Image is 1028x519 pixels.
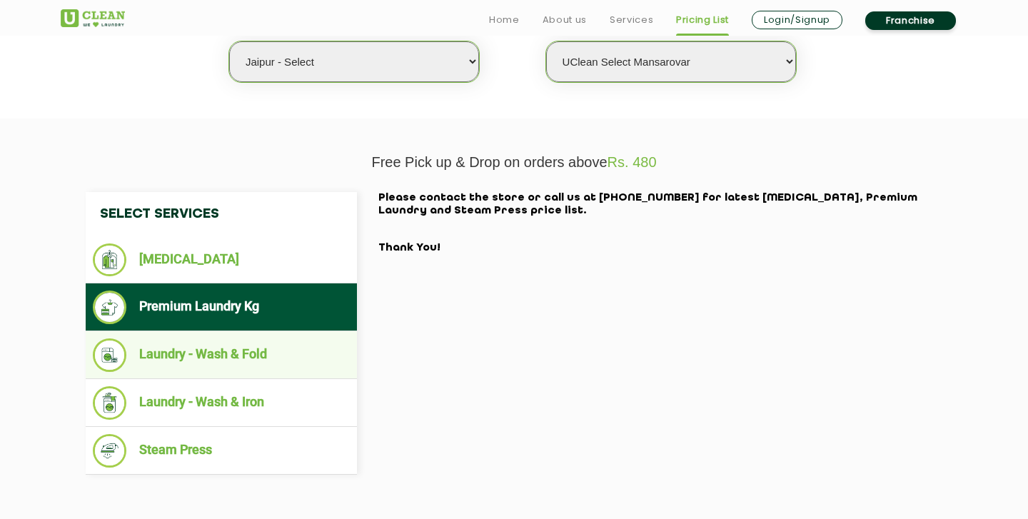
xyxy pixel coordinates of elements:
[61,154,967,171] p: Free Pick up & Drop on orders above
[378,192,942,255] h2: Please contact the store or call us at [PHONE_NUMBER] for latest [MEDICAL_DATA], Premium Laundry ...
[93,434,126,468] img: Steam Press
[865,11,956,30] a: Franchise
[608,154,657,170] span: Rs. 480
[93,291,126,324] img: Premium Laundry Kg
[610,11,653,29] a: Services
[93,338,350,372] li: Laundry - Wash & Fold
[489,11,520,29] a: Home
[93,243,350,276] li: [MEDICAL_DATA]
[752,11,842,29] a: Login/Signup
[61,9,125,27] img: UClean Laundry and Dry Cleaning
[93,386,350,420] li: Laundry - Wash & Iron
[93,338,126,372] img: Laundry - Wash & Fold
[93,243,126,276] img: Dry Cleaning
[86,192,357,236] h4: Select Services
[93,291,350,324] li: Premium Laundry Kg
[676,11,729,29] a: Pricing List
[93,386,126,420] img: Laundry - Wash & Iron
[543,11,587,29] a: About us
[93,434,350,468] li: Steam Press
